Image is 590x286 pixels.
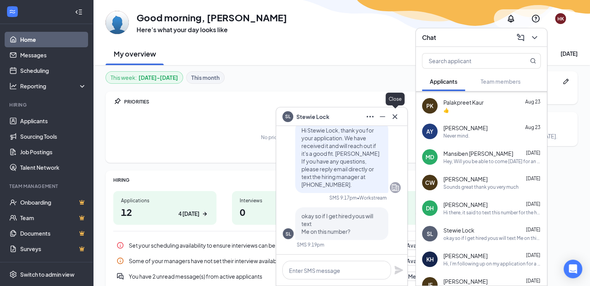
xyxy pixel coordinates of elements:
[364,110,376,123] button: Ellipses
[20,195,87,210] a: OnboardingCrown
[106,11,129,34] img: Harpreet Kaur
[528,31,541,44] button: ChevronDown
[113,253,453,269] div: Some of your managers have not set their interview availability yet
[116,241,124,249] svg: Info
[129,257,387,265] div: Some of your managers have not set their interview availability yet
[426,153,434,161] div: MD
[113,238,453,253] a: InfoSet your scheduling availability to ensure interviews can be set upAdd AvailabilityPin
[261,134,306,141] div: No priorities pinned.
[20,113,87,129] a: Applicants
[443,107,449,114] div: 👍
[422,33,436,42] h3: Chat
[389,272,439,281] button: Read Messages
[530,33,539,42] svg: ChevronDown
[531,14,540,23] svg: QuestionInfo
[443,209,541,216] div: Hi there, it said to text this number for the hiring manager. I just wanted to reach out and say ...
[426,204,434,212] div: DH
[178,210,199,218] div: 4 [DATE]
[20,32,87,47] a: Home
[481,78,521,85] span: Team members
[427,230,433,238] div: SL
[378,112,387,121] svg: Minimize
[376,110,389,123] button: Minimize
[137,11,287,24] h1: Good morning, [PERSON_NAME]
[514,31,527,44] button: ComposeMessage
[557,16,564,22] div: HK
[526,201,540,207] span: [DATE]
[113,269,453,284] div: You have 2 unread message(s) from active applicants
[516,33,525,42] svg: ComposeMessage
[530,58,536,64] svg: MagnifyingGlass
[129,241,385,249] div: Set your scheduling availability to ensure interviews can be set up
[386,93,405,105] div: Close
[116,257,124,265] svg: Info
[425,179,435,186] div: CW
[443,252,488,260] span: [PERSON_NAME]
[240,205,327,219] h1: 0
[129,272,384,280] div: You have 2 unread message(s) from active applicants
[526,176,540,181] span: [DATE]
[113,238,453,253] div: Set your scheduling availability to ensure interviews can be set up
[443,158,541,165] div: Hey, Will you be able to come [DATE] for an quick interview at 11am?
[113,177,453,183] div: HIRING
[443,260,541,267] div: Hi, I’m following up on my application for a Team Member position with [PERSON_NAME]. In addition...
[296,112,329,121] span: Stewie Lock
[240,197,327,204] div: Interviews
[20,47,87,63] a: Messages
[365,112,375,121] svg: Ellipses
[443,175,488,183] span: [PERSON_NAME]
[75,8,83,16] svg: Collapse
[111,73,178,82] div: This week :
[443,150,513,157] span: Mansiben [PERSON_NAME]
[426,255,434,263] div: KH
[564,260,582,278] div: Open Intercom Messenger
[113,253,453,269] a: InfoSome of your managers have not set their interview availability yetSet AvailabilityPin
[137,26,287,34] h3: Here’s what your day looks like
[114,49,156,59] h2: My overview
[389,110,401,123] button: Cross
[526,150,540,156] span: [DATE]
[121,197,209,204] div: Applications
[9,82,17,90] svg: Analysis
[20,241,87,257] a: SurveysCrown
[357,195,387,201] span: • Workstream
[232,191,335,225] a: Interviews00 [DATE]ArrowRight
[201,210,209,218] svg: ArrowRight
[443,277,488,285] span: [PERSON_NAME]
[20,226,87,241] a: DocumentsCrown
[20,160,87,175] a: Talent Network
[329,195,357,201] div: SMS 9:17pm
[285,231,291,237] div: SL
[426,127,433,135] div: AY
[9,183,85,190] div: Team Management
[297,241,324,248] div: SMS 9:19pm
[443,201,488,208] span: [PERSON_NAME]
[301,127,379,188] span: Hi Stewie Lock, thank you for your application. We have received it and will reach out if it's a ...
[138,73,178,82] b: [DATE] - [DATE]
[394,265,403,275] svg: Plane
[443,98,484,106] span: Palakpreet Kaur
[20,144,87,160] a: Job Postings
[113,191,216,225] a: Applications124 [DATE]ArrowRight
[301,212,373,235] span: okay so if I get hired yous will text Me on this number?
[391,183,400,192] svg: Company
[443,133,469,139] div: Never mind.
[124,98,453,105] div: PRIORITIES
[426,102,433,110] div: PK
[20,270,74,278] div: Switch to admin view
[20,210,87,226] a: TeamCrown
[561,50,578,57] div: [DATE]
[113,98,121,105] svg: Pin
[20,129,87,144] a: Sourcing Tools
[390,112,400,121] svg: Cross
[20,63,87,78] a: Scheduling
[443,235,541,241] div: okay so if I get hired yous will text Me on this number?
[526,252,540,258] span: [DATE]
[121,205,209,219] h1: 12
[526,227,540,233] span: [DATE]
[390,241,439,250] button: Add Availability
[422,53,514,68] input: Search applicant
[562,78,570,85] svg: Pen
[9,8,16,16] svg: WorkstreamLogo
[20,82,87,90] div: Reporting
